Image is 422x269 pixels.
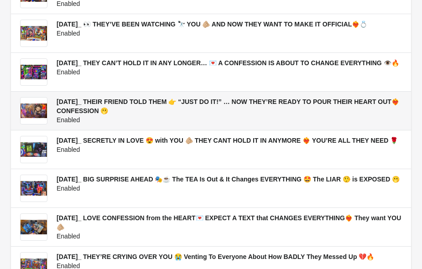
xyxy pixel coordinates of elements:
img: 2025.09.08_ LOVE CONFESSION from the HEART💌 EXPECT A TEXT that CHANGES EVERYTHING❤️‍🔥 They want Y... [21,220,47,235]
span: [DATE]_ LOVE CONFESSION from the HEART💌 EXPECT A TEXT that CHANGES EVERYTHING❤️‍🔥 They want YOU 🫵🏼 [57,214,401,231]
img: 2025.09.15_ 👀 THEY’VE BEEN WATCHING 🔭 YOU 🫵🏼 AND NOW THEY WANT TO MAKE IT OFFICIAL❤️‍🔥💍 [21,26,47,41]
div: Enabled [57,232,402,241]
img: 2025.09.09_ BIG SURPRISE AHEAD 🎭☕ The TEA Is Out & It Changes EVERYTHING 🤩 The LIAR 🤥 is EXPOSED 🫢 [21,181,47,196]
span: [DATE]_ BIG SURPRISE AHEAD 🎭☕ The TEA Is Out & It Changes EVERYTHING 🤩 The LIAR 🤥 is EXPOSED 🫢 [57,176,400,183]
span: [DATE]_ 👀 THEY’VE BEEN WATCHING 🔭 YOU 🫵🏼 AND NOW THEY WANT TO MAKE IT OFFICIAL❤️‍🔥💍 [57,21,367,28]
div: Enabled [57,184,402,193]
div: Enabled [57,67,402,77]
span: [DATE]_ THEY’RE CRYING OVER YOU 😭 Venting To Everyone About How BADLY They Messed Up 💔🔥 [57,253,374,260]
img: 2025.09.12_ THEIR FRIEND TOLD THEM 👉 “JUST DO IT!” … NOW THEY’RE READY TO POUR THEIR HEART OUT❤️‍... [21,103,47,119]
span: [DATE]_ THEY CAN’T HOLD IT IN ANY LONGER… 💌 A CONFESSION IS ABOUT TO CHANGE EVERYTHING 👁️🔥 [57,59,399,67]
div: Enabled [57,145,402,154]
div: Enabled [57,29,402,38]
img: 2025.09.13_ THEY CAN’T HOLD IT IN ANY LONGER… 💌 A CONFESSION IS ABOUT TO CHANGE EVERYTHING 👁️🔥 [21,65,47,80]
span: [DATE]_ THEIR FRIEND TOLD THEM 👉 “JUST DO IT!” … NOW THEY’RE READY TO POUR THEIR HEART OUT❤️‍🔥 CO... [57,98,399,114]
img: 2025.09.10_ SECRETLY IN LOVE 😍 with YOU 🫵🏼 THEY CANT HOLD IT IN ANYMORE ❤️‍🔥 YOU’RE ALL THEY NEED 🌹 [21,142,47,157]
div: Enabled [57,115,402,124]
span: [DATE]_ SECRETLY IN LOVE 😍 with YOU 🫵🏼 THEY CANT HOLD IT IN ANYMORE ❤️‍🔥 YOU’RE ALL THEY NEED 🌹 [57,137,398,144]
